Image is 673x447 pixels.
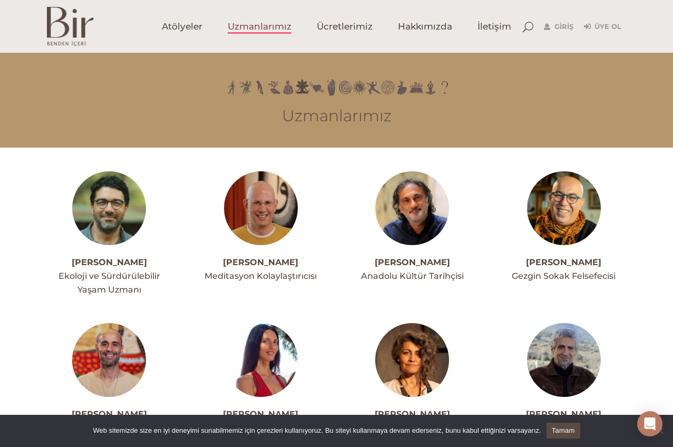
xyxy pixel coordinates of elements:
[47,106,627,125] h3: Uzmanlarımız
[512,271,616,281] span: Gezgin Sokak Felsefecisi
[162,21,202,33] span: Atölyeler
[375,257,450,267] a: [PERSON_NAME]
[526,257,601,267] a: [PERSON_NAME]
[72,171,146,245] img: ahmetacarprofil--300x300.jpg
[375,323,449,397] img: arbilprofilfoto-300x300.jpg
[224,171,298,245] img: meditasyon-ahmet-1-300x300.jpg
[223,409,298,419] a: [PERSON_NAME]
[204,271,317,281] span: Meditasyon Kolaylaştırıcısı
[58,271,160,295] span: Ekoloji ve Sürdürülebilir Yaşam Uzmanı
[547,423,580,439] a: Tamam
[228,21,291,33] span: Uzmanlarımız
[398,21,452,33] span: Hakkımızda
[72,323,146,397] img: alperakprofil-300x300.jpg
[224,323,298,397] img: amberprofil1-300x300.jpg
[637,411,662,436] div: Open Intercom Messenger
[375,171,449,245] img: Ali_Canip_Olgunlu_003_copy-300x300.jpg
[223,257,298,267] a: [PERSON_NAME]
[317,21,373,33] span: Ücretlerimiz
[527,323,601,397] img: Koray_Arham_Mincinozlu_002_copy-300x300.jpg
[584,21,621,33] a: Üye Ol
[527,171,601,245] img: alinakiprofil--300x300.jpg
[544,21,573,33] a: Giriş
[72,409,147,419] a: [PERSON_NAME]
[526,409,601,419] a: [PERSON_NAME]
[477,21,511,33] span: İletişim
[93,425,541,436] span: Web sitemizde size en iyi deneyimi sunabilmemiz için çerezleri kullanıyoruz. Bu siteyi kullanmaya...
[375,409,450,419] a: [PERSON_NAME]
[72,257,147,267] a: [PERSON_NAME]
[361,271,464,281] span: Anadolu Kültür Tarihçisi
